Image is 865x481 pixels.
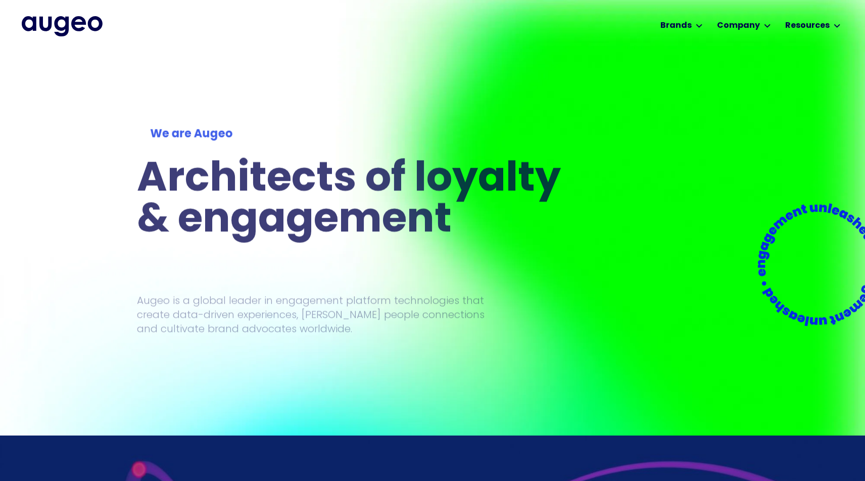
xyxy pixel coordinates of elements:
div: Resources [785,20,830,32]
img: Augeo's full logo in midnight blue. [22,16,103,36]
div: Company [717,20,760,32]
p: Augeo is a global leader in engagement platform technologies that create data-driven experiences,... [137,293,485,335]
a: home [22,16,103,36]
h1: Architects of loyalty & engagement [137,160,573,242]
div: Brands [660,20,692,32]
div: We are Augeo [150,126,560,143]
